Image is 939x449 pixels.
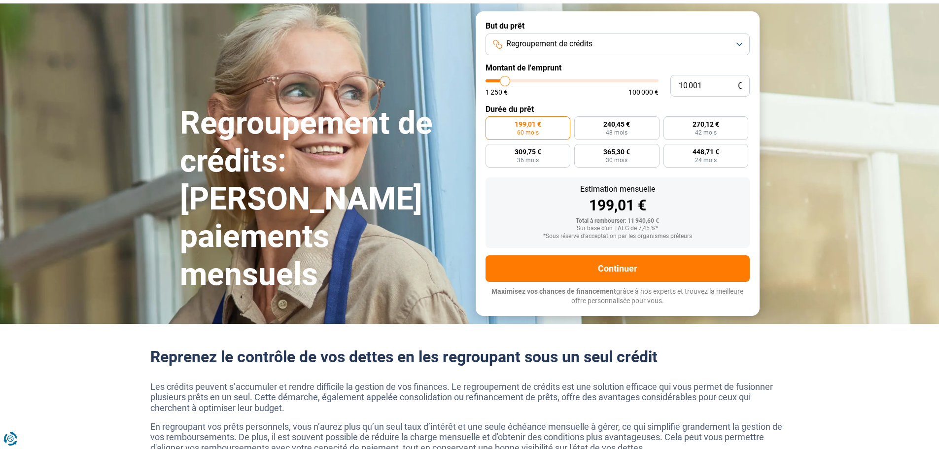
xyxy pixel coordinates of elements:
[515,121,541,128] span: 199,01 €
[603,148,630,155] span: 365,30 €
[180,104,464,294] h1: Regroupement de crédits: [PERSON_NAME] paiements mensuels
[150,381,789,414] p: Les crédits peuvent s’accumuler et rendre difficile la gestion de vos finances. Le regroupement d...
[493,185,742,193] div: Estimation mensuelle
[628,89,659,96] span: 100 000 €
[493,233,742,240] div: *Sous réserve d'acceptation par les organismes prêteurs
[491,287,616,295] span: Maximisez vos chances de financement
[606,130,627,136] span: 48 mois
[606,157,627,163] span: 30 mois
[737,82,742,90] span: €
[693,121,719,128] span: 270,12 €
[515,148,541,155] span: 309,75 €
[493,218,742,225] div: Total à rembourser: 11 940,60 €
[150,347,789,366] h2: Reprenez le contrôle de vos dettes en les regroupant sous un seul crédit
[486,21,750,31] label: But du prêt
[695,157,717,163] span: 24 mois
[695,130,717,136] span: 42 mois
[486,287,750,306] p: grâce à nos experts et trouvez la meilleure offre personnalisée pour vous.
[493,225,742,232] div: Sur base d'un TAEG de 7,45 %*
[486,89,508,96] span: 1 250 €
[506,38,592,49] span: Regroupement de crédits
[486,34,750,55] button: Regroupement de crédits
[693,148,719,155] span: 448,71 €
[486,255,750,282] button: Continuer
[493,198,742,213] div: 199,01 €
[517,157,539,163] span: 36 mois
[603,121,630,128] span: 240,45 €
[486,104,750,114] label: Durée du prêt
[486,63,750,72] label: Montant de l'emprunt
[517,130,539,136] span: 60 mois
